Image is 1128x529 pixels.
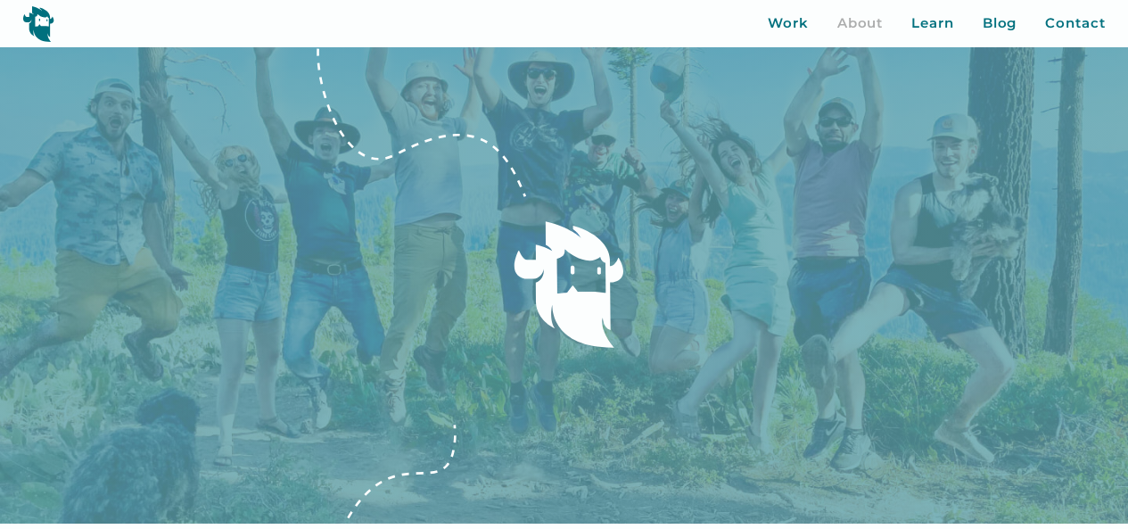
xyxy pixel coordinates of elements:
[983,13,1017,34] a: Blog
[768,13,809,34] a: Work
[837,13,884,34] a: About
[22,5,54,42] img: yeti logo icon
[911,13,954,34] a: Learn
[1045,13,1105,34] a: Contact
